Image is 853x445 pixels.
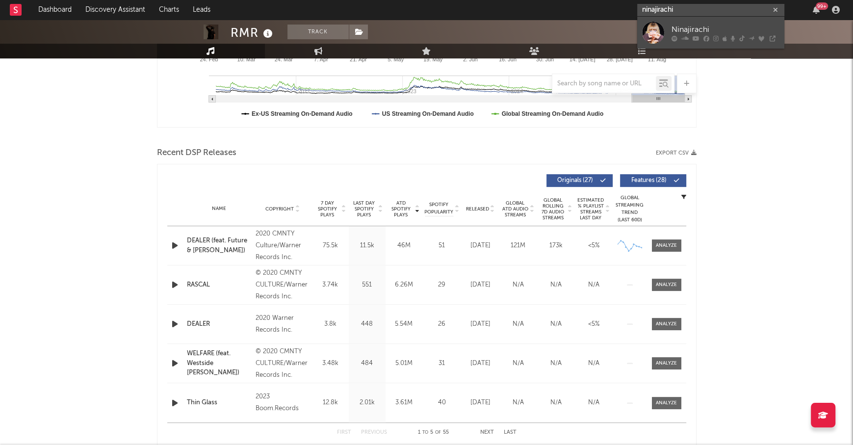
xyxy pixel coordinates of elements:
[501,110,603,117] text: Global Streaming On-Demand Audio
[256,346,309,381] div: © 2020 CMNTY CULTURE/Warner Records Inc.
[388,56,404,62] text: 5. May
[407,427,461,439] div: 1 5 55
[351,280,383,290] div: 551
[425,241,459,251] div: 51
[464,398,497,408] div: [DATE]
[187,205,251,212] div: Name
[502,319,535,329] div: N/A
[424,201,453,216] span: Spotify Popularity
[388,359,420,368] div: 5.01M
[637,17,784,49] a: Ninajirachi
[540,280,572,290] div: N/A
[569,56,595,62] text: 14. [DATE]
[577,280,610,290] div: N/A
[540,241,572,251] div: 173k
[388,200,414,218] span: ATD Spotify Plays
[464,359,497,368] div: [DATE]
[314,241,346,251] div: 75.5k
[314,280,346,290] div: 3.74k
[388,241,420,251] div: 46M
[265,206,294,212] span: Copyright
[200,56,218,62] text: 24. Feb
[540,398,572,408] div: N/A
[314,359,346,368] div: 3.48k
[504,430,517,435] button: Last
[620,174,686,187] button: Features(28)
[422,430,428,435] span: to
[187,280,251,290] a: RASCAL
[540,359,572,368] div: N/A
[231,25,275,41] div: RMR
[313,56,328,62] text: 7. Apr
[425,398,459,408] div: 40
[351,200,377,218] span: Last Day Spotify Plays
[606,56,632,62] text: 28. [DATE]
[187,398,251,408] a: Thin Glass
[256,267,309,303] div: © 2020 CMNTY CULTURE/Warner Records Inc.
[577,241,610,251] div: <5%
[425,280,459,290] div: 29
[464,319,497,329] div: [DATE]
[361,430,387,435] button: Previous
[546,174,613,187] button: Originals(27)
[351,319,383,329] div: 448
[536,56,553,62] text: 30. Jun
[351,241,383,251] div: 11.5k
[466,206,489,212] span: Released
[388,280,420,290] div: 6.26M
[187,319,251,329] a: DEALER
[502,200,529,218] span: Global ATD Audio Streams
[382,110,473,117] text: US Streaming On-Demand Audio
[464,280,497,290] div: [DATE]
[423,56,443,62] text: 19. May
[388,319,420,329] div: 5.54M
[256,391,309,415] div: 2023 Boom.Records
[577,398,610,408] div: N/A
[813,6,820,14] button: 99+
[540,319,572,329] div: N/A
[252,110,353,117] text: Ex-US Streaming On-Demand Audio
[502,241,535,251] div: 121M
[502,280,535,290] div: N/A
[350,56,367,62] text: 21. Apr
[672,24,779,35] div: Ninajirachi
[337,430,351,435] button: First
[637,4,784,16] input: Search for artists
[314,319,346,329] div: 3.8k
[577,359,610,368] div: N/A
[435,430,441,435] span: of
[351,359,383,368] div: 484
[274,56,293,62] text: 24. Mar
[256,313,309,336] div: 2020 Warner Records Inc.
[351,398,383,408] div: 2.01k
[540,197,567,221] span: Global Rolling 7D Audio Streams
[187,236,251,255] a: DEALER (feat. Future & [PERSON_NAME])
[552,80,656,88] input: Search by song name or URL
[816,2,828,10] div: 99 +
[157,147,236,159] span: Recent DSP Releases
[187,349,251,378] a: WELFARE (feat. Westside [PERSON_NAME])
[626,178,672,183] span: Features ( 28 )
[553,178,598,183] span: Originals ( 27 )
[464,241,497,251] div: [DATE]
[425,359,459,368] div: 31
[656,150,697,156] button: Export CSV
[314,200,340,218] span: 7 Day Spotify Plays
[577,197,604,221] span: Estimated % Playlist Streams Last Day
[256,228,309,263] div: 2020 CMNTY Culture/Warner Records Inc.
[463,56,477,62] text: 2. Jun
[647,56,666,62] text: 11. Aug
[502,359,535,368] div: N/A
[425,319,459,329] div: 26
[502,398,535,408] div: N/A
[480,430,494,435] button: Next
[577,319,610,329] div: <5%
[287,25,349,39] button: Track
[314,398,346,408] div: 12.8k
[237,56,256,62] text: 10. Mar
